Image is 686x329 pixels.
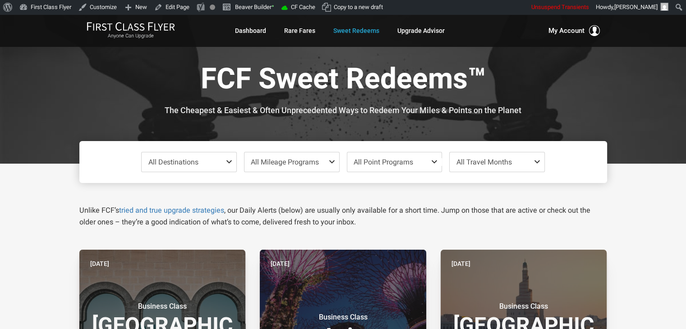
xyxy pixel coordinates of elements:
a: Upgrade Advisor [397,23,445,39]
time: [DATE] [451,259,470,269]
a: Rare Fares [284,23,315,39]
span: [PERSON_NAME] [614,4,658,10]
time: [DATE] [271,259,290,269]
p: Unlike FCF’s , our Daily Alerts (below) are usually only available for a short time. Jump on thos... [79,205,607,228]
small: Business Class [467,302,580,311]
span: All Point Programs [354,158,413,166]
span: All Travel Months [456,158,511,166]
span: All Mileage Programs [251,158,319,166]
a: First Class FlyerAnyone Can Upgrade [87,22,175,40]
span: My Account [548,25,585,36]
a: tried and true upgrade strategies [119,206,224,215]
h3: The Cheapest & Easiest & Often Unprecedented Ways to Redeem Your Miles & Points on the Planet [86,106,600,115]
a: Dashboard [235,23,266,39]
small: Business Class [286,313,399,322]
small: Business Class [106,302,219,311]
time: [DATE] [90,259,109,269]
img: First Class Flyer [87,22,175,31]
small: Anyone Can Upgrade [87,33,175,39]
span: • [272,1,274,11]
h1: FCF Sweet Redeems™ [86,63,600,98]
span: All Destinations [148,158,198,166]
button: My Account [548,25,600,36]
span: Unsuspend Transients [531,4,589,10]
a: Sweet Redeems [333,23,379,39]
